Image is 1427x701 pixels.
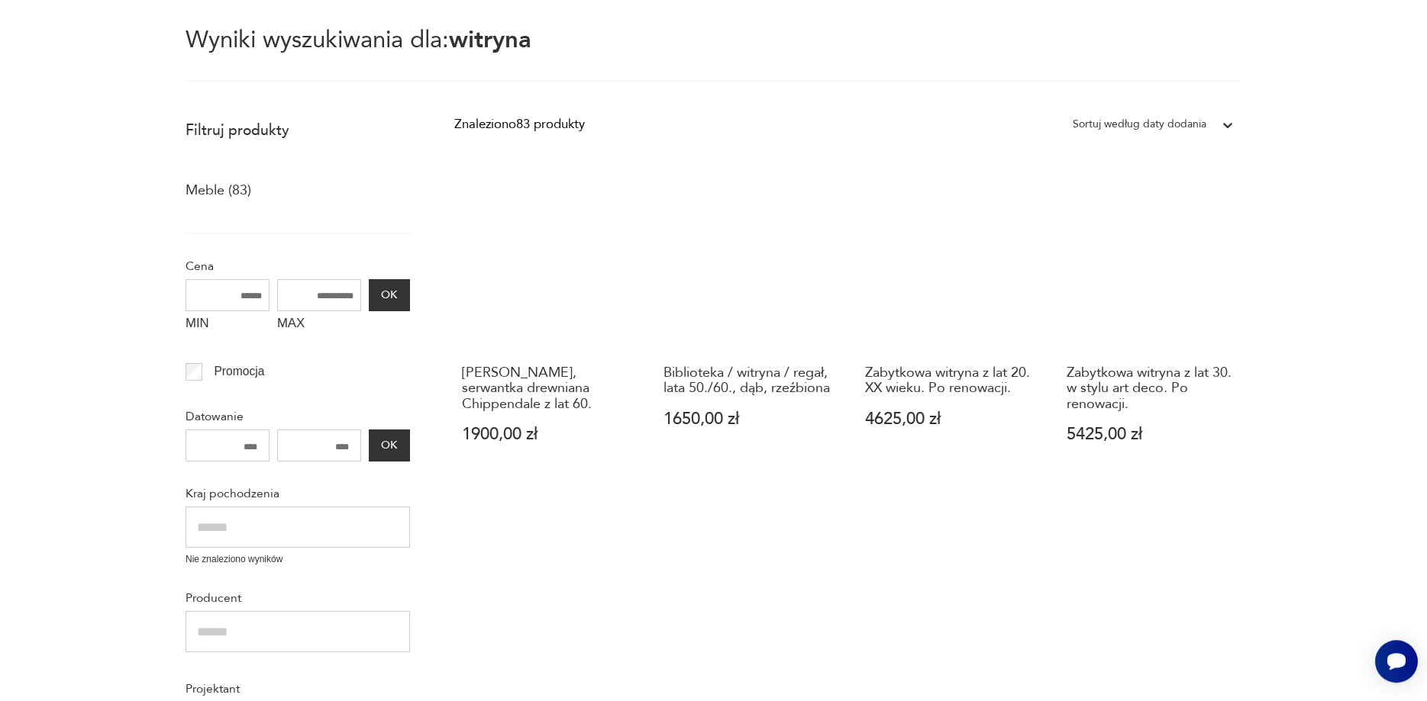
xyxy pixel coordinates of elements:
[663,411,830,427] p: 1650,00 zł
[1067,426,1233,442] p: 5425,00 zł
[663,365,830,397] h3: Biblioteka / witryna / regał, lata 50./60., dąb, rzeźbiona
[186,29,1241,82] p: Wyniki wyszukiwania dla:
[186,178,251,204] a: Meble (83)
[857,168,1040,478] a: Zabytkowa witryna z lat 20. XX wieku. Po renowacji.Zabytkowa witryna z lat 20. XX wieku. Po renow...
[369,279,410,311] button: OK
[449,24,531,56] span: witryna
[186,484,410,503] p: Kraj pochodzenia
[1375,640,1418,683] iframe: Smartsupp widget button
[1073,114,1206,134] div: Sortuj według daty dodania
[454,168,638,478] a: Witryna, serwantka drewniana Chippendale z lat 60.[PERSON_NAME], serwantka drewniana Chippendale ...
[186,552,410,567] p: Nie znaleziono wyników
[186,311,270,340] label: MIN
[655,168,838,478] a: Biblioteka / witryna / regał, lata 50./60., dąb, rzeźbionaBiblioteka / witryna / regał, lata 50./...
[454,114,585,134] div: Znaleziono 83 produkty
[1067,365,1233,412] h3: Zabytkowa witryna z lat 30. w stylu art deco. Po renowacji.
[214,362,264,381] p: Promocja
[369,429,410,461] button: OK
[186,588,410,608] p: Producent
[1058,168,1241,478] a: Zabytkowa witryna z lat 30. w stylu art deco. Po renowacji.Zabytkowa witryna z lat 30. w stylu ar...
[865,365,1032,397] h3: Zabytkowa witryna z lat 20. XX wieku. Po renowacji.
[186,256,410,276] p: Cena
[277,311,361,340] label: MAX
[865,411,1032,427] p: 4625,00 zł
[186,407,410,426] p: Datowanie
[186,679,410,699] p: Projektant
[186,121,410,140] p: Filtruj produkty
[462,426,628,442] p: 1900,00 zł
[462,365,628,412] h3: [PERSON_NAME], serwantka drewniana Chippendale z lat 60.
